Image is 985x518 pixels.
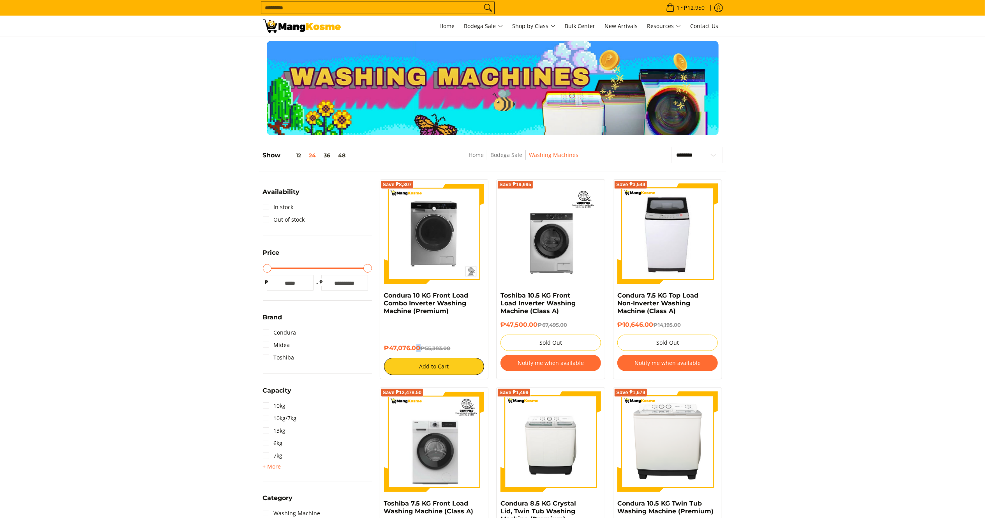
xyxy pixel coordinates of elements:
a: Resources [643,16,685,37]
button: 24 [305,152,320,159]
h5: Show [263,152,350,159]
summary: Open [263,495,293,507]
a: Bulk Center [561,16,599,37]
button: Add to Cart [384,358,485,375]
span: Save ₱19,995 [499,182,531,187]
span: ₱12,950 [683,5,706,11]
img: Condura 10 KG Front Load Combo Inverter Washing Machine (Premium) [384,183,485,284]
span: Shop by Class [513,21,556,31]
summary: Open [263,462,281,471]
a: Contact Us [687,16,722,37]
span: Contact Us [691,22,719,30]
span: Save ₱12,478.50 [383,390,422,395]
summary: Open [263,250,280,262]
span: ₱ [317,278,325,286]
img: condura-7.5kg-topload-non-inverter-washing-machine-class-c-full-view-mang-kosme [621,183,715,284]
summary: Open [263,314,282,326]
a: Home [469,151,484,159]
a: Home [436,16,459,37]
img: Toshiba 7.5 KG Front Load Washing Machine (Class A) [384,391,485,492]
button: Notify me when available [617,355,718,371]
button: 36 [320,152,335,159]
del: ₱55,383.00 [421,345,451,351]
a: Condura 10 KG Front Load Combo Inverter Washing Machine (Premium) [384,292,469,315]
button: Search [482,2,494,14]
span: + More [263,463,281,470]
span: Save ₱8,307 [383,182,412,187]
a: 6kg [263,437,283,449]
del: ₱14,195.00 [653,322,681,328]
h6: ₱10,646.00 [617,321,718,329]
a: Bodega Sale [460,16,507,37]
a: Toshiba 7.5 KG Front Load Washing Machine (Class A) [384,500,474,515]
button: Sold Out [500,335,601,351]
nav: Breadcrumbs [414,150,633,168]
span: 1 [676,5,681,11]
img: Condura 8.5 KG Crystal Lid, Twin Tub Washing Machine (Premium) [500,393,601,491]
a: Washing Machines [529,151,578,159]
a: 10kg/7kg [263,412,297,425]
del: ₱67,495.00 [537,322,567,328]
span: ₱ [263,278,271,286]
span: New Arrivals [605,22,638,30]
button: Sold Out [617,335,718,351]
a: Condura [263,326,296,339]
a: Shop by Class [509,16,560,37]
span: Availability [263,189,300,195]
summary: Open [263,388,292,400]
span: Save ₱3,549 [616,182,645,187]
span: • [664,4,707,12]
a: Condura 7.5 KG Top Load Non-Inverter Washing Machine (Class A) [617,292,698,315]
span: Bodega Sale [464,21,503,31]
span: Resources [647,21,681,31]
button: 12 [281,152,305,159]
summary: Open [263,189,300,201]
a: In stock [263,201,294,213]
span: Home [440,22,455,30]
span: Capacity [263,388,292,394]
img: Toshiba 10.5 KG Front Load Inverter Washing Machine (Class A) [500,183,601,284]
span: Bulk Center [565,22,596,30]
h6: ₱47,076.00 [384,344,485,352]
img: Washing Machines l Mang Kosme: Home Appliances Warehouse Sale Partner [263,19,341,33]
a: 10kg [263,400,286,412]
a: Toshiba [263,351,294,364]
a: Bodega Sale [490,151,522,159]
a: Midea [263,339,290,351]
h6: ₱47,500.00 [500,321,601,329]
button: Notify me when available [500,355,601,371]
span: Save ₱1,679 [616,390,645,395]
span: Price [263,250,280,256]
nav: Main Menu [349,16,722,37]
a: New Arrivals [601,16,642,37]
a: 7kg [263,449,283,462]
button: 48 [335,152,350,159]
img: Condura 10.5 KG Twin Tub Washing Machine (Premium) [617,391,718,492]
a: 13kg [263,425,286,437]
a: Condura 10.5 KG Twin Tub Washing Machine (Premium) [617,500,714,515]
span: Category [263,495,293,501]
a: Out of stock [263,213,305,226]
a: Toshiba 10.5 KG Front Load Inverter Washing Machine (Class A) [500,292,576,315]
span: Brand [263,314,282,321]
span: Save ₱1,499 [499,390,529,395]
